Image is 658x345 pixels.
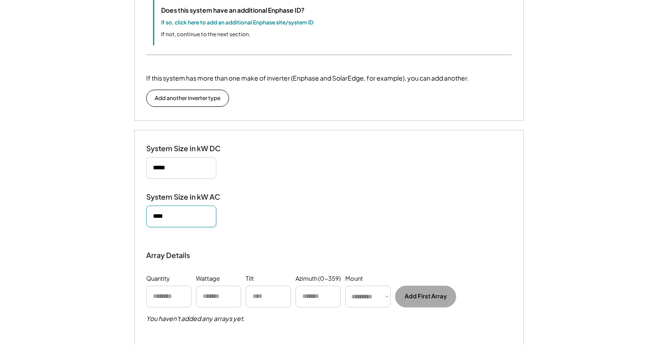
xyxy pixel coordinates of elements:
[146,90,229,107] button: Add another inverter type
[146,274,170,283] div: Quantity
[146,250,191,261] div: Array Details
[161,5,305,15] div: Does this system have an additional Enphase ID?
[146,192,237,202] div: System Size in kW AC
[246,274,254,283] div: Tilt
[345,274,363,283] div: Mount
[161,19,314,27] div: If so, click here to add an additional Enphase site/system ID
[161,30,250,38] div: If not, continue to the next section.
[146,314,245,323] h5: You haven't added any arrays yet.
[146,144,237,153] div: System Size in kW DC
[296,274,341,283] div: Azimuth (0-359)
[146,73,469,83] div: If this system has more than one make of inverter (Enphase and SolarEdge, for example), you can a...
[196,274,220,283] div: Wattage
[395,286,456,307] button: Add First Array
